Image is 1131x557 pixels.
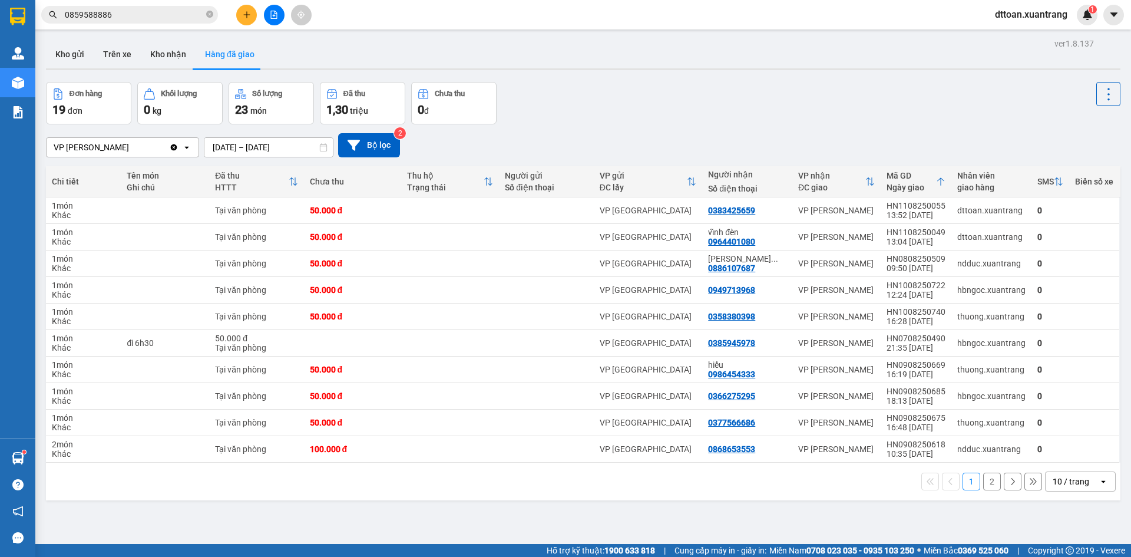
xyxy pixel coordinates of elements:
div: 1 món [52,413,115,423]
div: VP [GEOGRAPHIC_DATA] [600,418,697,427]
span: copyright [1066,546,1074,555]
span: ⚪️ [917,548,921,553]
svg: open [1099,477,1108,486]
span: 19 [52,103,65,117]
div: VP [GEOGRAPHIC_DATA] [600,338,697,348]
span: question-circle [12,479,24,490]
span: file-add [270,11,278,19]
span: món [250,106,267,116]
div: HN0708250490 [887,334,945,343]
th: Toggle SortBy [1031,166,1069,197]
div: Người nhận [708,170,786,179]
input: Tìm tên, số ĐT hoặc mã đơn [65,8,204,21]
strong: 1900 633 818 [604,546,655,555]
span: close-circle [206,9,213,21]
button: Số lượng23món [229,82,314,124]
div: HN1008250722 [887,281,945,290]
div: Tại văn phòng [215,343,297,352]
div: HN0808250509 [887,254,945,263]
sup: 2 [394,127,406,139]
div: VP [GEOGRAPHIC_DATA] [600,444,697,454]
span: đ [424,106,429,116]
input: Select a date range. [204,138,333,157]
div: 2 món [52,440,115,449]
div: 1 món [52,387,115,396]
div: ndduc.xuantrang [957,259,1026,268]
span: đơn [68,106,82,116]
div: 0 [1037,232,1063,242]
div: 1 món [52,254,115,263]
div: Tại văn phòng [215,365,297,374]
div: Chưa thu [310,177,396,186]
span: ... [771,254,778,263]
th: Toggle SortBy [594,166,703,197]
div: 13:52 [DATE] [887,210,945,220]
div: ver 1.8.137 [1054,37,1094,50]
button: aim [291,5,312,25]
div: Ghi chú [127,183,203,192]
div: 16:48 [DATE] [887,423,945,432]
div: đi 6h30 [127,338,203,348]
div: Mã GD [887,171,936,180]
div: Đã thu [215,171,288,180]
span: Miền Nam [769,544,914,557]
div: VP [PERSON_NAME] [798,232,875,242]
button: 2 [983,473,1001,490]
div: dttoan.xuantrang [957,206,1026,215]
div: Khác [52,210,115,220]
div: hbngoc.xuantrang [957,285,1026,295]
div: VP gửi [600,171,687,180]
div: 0 [1037,444,1063,454]
div: 50.000 đ [310,259,396,268]
div: VP [PERSON_NAME] [798,312,875,321]
span: aim [297,11,305,19]
button: 1 [963,473,980,490]
div: VP [PERSON_NAME] [798,285,875,295]
div: 09:50 [DATE] [887,263,945,273]
img: warehouse-icon [12,77,24,89]
div: 0 [1037,285,1063,295]
div: thuong.xuantrang [957,312,1026,321]
div: Trương Ngọc Quyền [708,254,786,263]
div: hiếu [708,360,786,370]
input: Selected VP MỘC CHÂU. [130,141,131,153]
div: 0 [1037,312,1063,321]
button: plus [236,5,257,25]
span: | [1017,544,1019,557]
div: VP [PERSON_NAME] [798,391,875,401]
th: Toggle SortBy [209,166,303,197]
strong: 0369 525 060 [958,546,1008,555]
div: 16:28 [DATE] [887,317,945,326]
div: Thu hộ [407,171,484,180]
div: SMS [1037,177,1054,186]
button: Trên xe [94,40,141,68]
div: 1 món [52,307,115,317]
span: Cung cấp máy in - giấy in: [674,544,766,557]
span: search [49,11,57,19]
div: Tại văn phòng [215,312,297,321]
div: 0986454333 [708,370,755,379]
div: VP [PERSON_NAME] [798,418,875,427]
div: HTTT [215,183,288,192]
div: Khác [52,290,115,299]
th: Toggle SortBy [881,166,951,197]
div: 1 món [52,360,115,370]
div: Khác [52,396,115,406]
div: VP [GEOGRAPHIC_DATA] [600,232,697,242]
div: Người gửi [505,171,587,180]
span: triệu [350,106,368,116]
div: Khác [52,263,115,273]
div: Nhân viên [957,171,1026,180]
img: logo-vxr [10,8,25,25]
div: 0 [1037,391,1063,401]
span: kg [153,106,161,116]
img: warehouse-icon [12,47,24,60]
div: 16:19 [DATE] [887,370,945,379]
div: Tại văn phòng [215,259,297,268]
div: hbngoc.xuantrang [957,338,1026,348]
span: Miền Bắc [924,544,1008,557]
div: 50.000 đ [310,206,396,215]
div: VP [GEOGRAPHIC_DATA] [600,285,697,295]
span: | [664,544,666,557]
img: solution-icon [12,106,24,118]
